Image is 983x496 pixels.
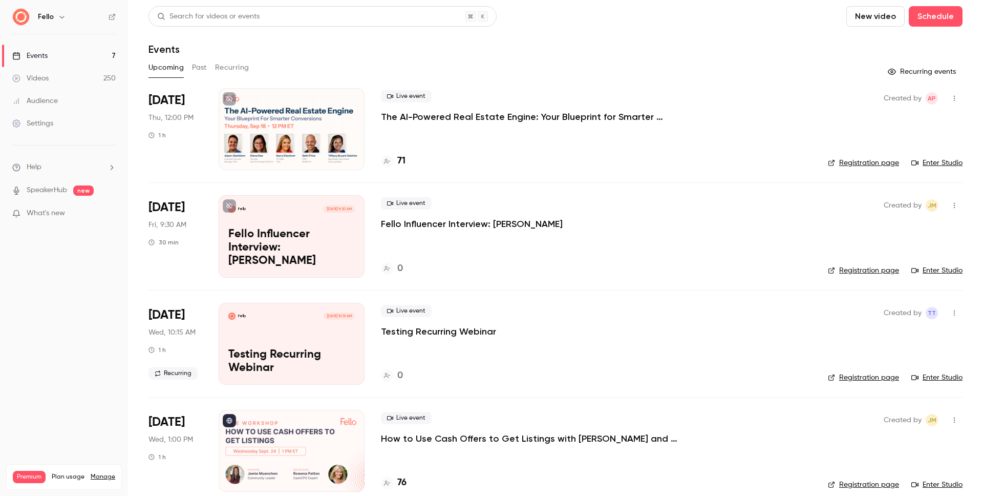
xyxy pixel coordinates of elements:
[911,373,963,383] a: Enter Studio
[148,367,198,380] span: Recurring
[12,73,49,84] div: Videos
[52,473,84,481] span: Plan usage
[228,313,236,320] img: Testing Recurring Webinar
[397,369,403,383] h4: 0
[926,92,938,105] span: Aayush Panjikar
[928,414,936,426] span: JM
[381,262,403,276] a: 0
[828,265,899,276] a: Registration page
[884,92,922,105] span: Created by
[148,238,179,246] div: 30 min
[911,158,963,168] a: Enter Studio
[148,88,202,170] div: Sep 18 Thu, 12:00 PM (America/New York)
[324,313,354,320] span: [DATE] 10:15 AM
[148,453,166,461] div: 1 h
[228,228,355,267] p: Fello Influencer Interview: [PERSON_NAME]
[381,154,405,168] a: 71
[381,476,407,490] a: 76
[12,118,53,129] div: Settings
[397,476,407,490] h4: 76
[38,12,54,22] h6: Fello
[884,414,922,426] span: Created by
[12,51,48,61] div: Events
[12,96,58,106] div: Audience
[911,480,963,490] a: Enter Studio
[381,412,432,424] span: Live event
[148,199,185,216] span: [DATE]
[324,205,354,213] span: [DATE] 9:30 AM
[846,6,905,27] button: New video
[148,195,202,277] div: Sep 19 Fri, 9:30 AM (America/New York)
[381,432,688,445] a: How to Use Cash Offers to Get Listings with [PERSON_NAME] and Cash CPO
[219,195,365,277] a: Fello Influencer Interview: Austin Hellickson Fello[DATE] 9:30 AMFello Influencer Interview: [PER...
[397,262,403,276] h4: 0
[228,348,355,375] p: Testing Recurring Webinar
[238,314,246,319] p: Fello
[215,59,249,76] button: Recurring
[148,414,185,430] span: [DATE]
[148,43,180,55] h1: Events
[828,373,899,383] a: Registration page
[884,307,922,319] span: Created by
[148,346,166,354] div: 1 h
[928,307,936,319] span: TT
[91,473,115,481] a: Manage
[883,64,963,80] button: Recurring events
[13,9,29,25] img: Fello
[148,59,184,76] button: Upcoming
[27,208,65,219] span: What's new
[381,111,688,123] a: The AI-Powered Real Estate Engine: Your Blueprint for Smarter Conversions
[148,410,202,492] div: Sep 24 Wed, 1:00 PM (America/New York)
[397,154,405,168] h4: 71
[381,305,432,317] span: Live event
[103,209,116,218] iframe: Noticeable Trigger
[828,480,899,490] a: Registration page
[27,185,67,196] a: SpeakerHub
[381,325,496,338] a: Testing Recurring Webinar
[73,185,94,196] span: new
[148,435,193,445] span: Wed, 1:00 PM
[148,131,166,139] div: 1 h
[148,220,186,230] span: Fri, 9:30 AM
[828,158,899,168] a: Registration page
[13,471,46,483] span: Premium
[926,307,938,319] span: Tharun Tiruveedula
[157,11,260,22] div: Search for videos or events
[12,162,116,173] li: help-dropdown-opener
[27,162,41,173] span: Help
[381,197,432,210] span: Live event
[909,6,963,27] button: Schedule
[884,199,922,212] span: Created by
[926,199,938,212] span: Jamie Muenchen
[219,303,365,385] a: Testing Recurring WebinarFello[DATE] 10:15 AMTesting Recurring Webinar
[381,369,403,383] a: 0
[911,265,963,276] a: Enter Studio
[381,218,563,230] a: Fello Influencer Interview: [PERSON_NAME]
[148,113,194,123] span: Thu, 12:00 PM
[148,327,196,338] span: Wed, 10:15 AM
[928,199,936,212] span: JM
[928,92,936,105] span: AP
[926,414,938,426] span: Jamie Muenchen
[148,307,185,323] span: [DATE]
[381,90,432,102] span: Live event
[192,59,207,76] button: Past
[148,303,202,385] div: Sep 24 Wed, 7:45 PM (Asia/Calcutta)
[238,206,246,212] p: Fello
[148,92,185,109] span: [DATE]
